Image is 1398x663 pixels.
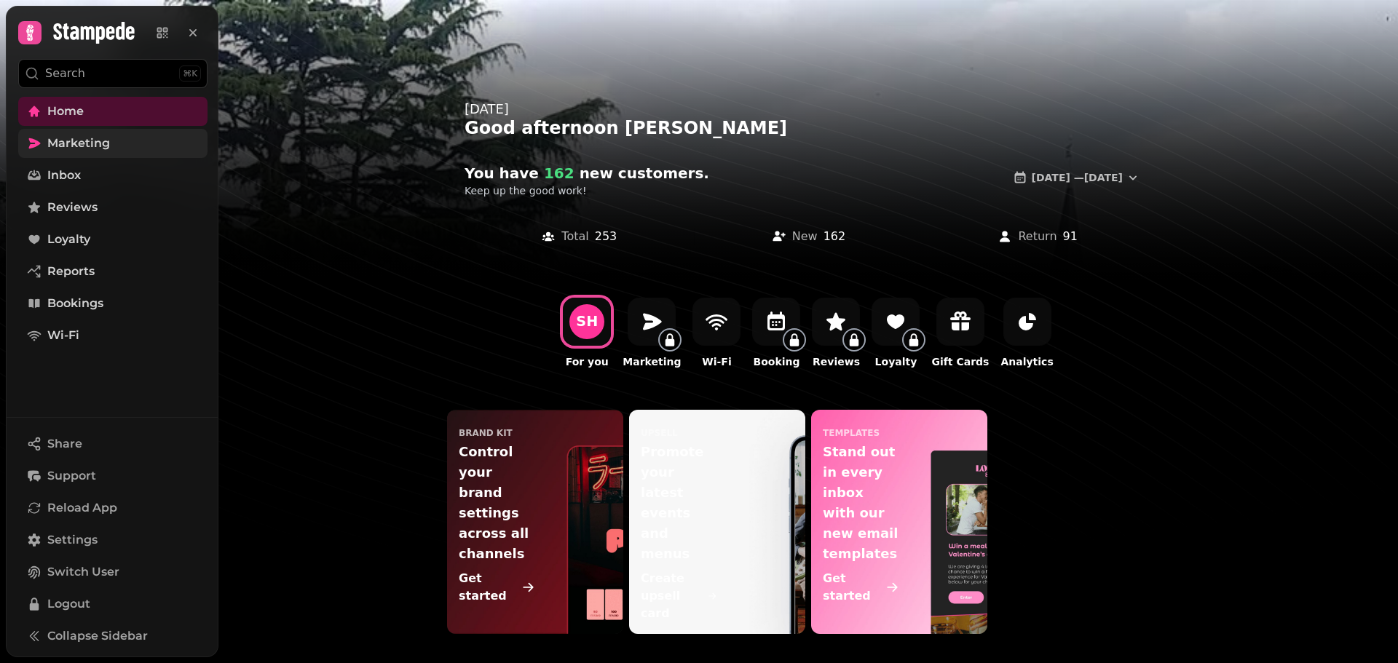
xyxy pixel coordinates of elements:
a: Wi-Fi [18,321,208,350]
div: [DATE] [465,99,1152,119]
a: Reviews [18,193,208,222]
a: Loyalty [18,225,208,254]
span: Reviews [47,199,98,216]
p: Booking [753,354,799,369]
a: Brand KitControl your brand settings across all channelsGet started [447,410,623,634]
a: Bookings [18,289,208,318]
button: Search⌘K [18,59,208,88]
p: Stand out in every inbox with our new email templates [823,442,899,564]
p: Reviews [813,354,860,369]
button: Share [18,429,208,458]
span: Support [47,467,96,485]
span: Loyalty [47,231,90,248]
div: ⌘K [179,65,201,82]
a: Home [18,97,208,126]
button: Switch User [18,557,208,587]
p: Keep up the good work! [465,183,837,198]
p: Marketing [623,354,681,369]
p: Control your brand settings across all channels [459,442,535,564]
span: [DATE] — [DATE] [1032,172,1123,183]
p: Wi-Fi [702,354,731,369]
button: Reload App [18,493,208,523]
p: Get started [459,570,518,605]
span: Inbox [47,167,81,184]
button: Logout [18,589,208,619]
p: Gift Cards [931,354,989,369]
h2: You have new customer s . [465,163,744,183]
a: Inbox [18,161,208,190]
span: Home [47,103,84,120]
button: [DATE] —[DATE] [1001,163,1152,192]
span: Collapse Sidebar [47,627,148,645]
a: Reports [18,257,208,286]
span: Reports [47,263,95,280]
div: Good afternoon [PERSON_NAME] [465,116,1152,140]
span: 162 [539,164,574,182]
a: upsellPromote your latest events and menusCreate upsell card [629,410,805,634]
div: S H [576,314,598,328]
p: For you [566,354,609,369]
span: Marketing [47,135,110,152]
p: Get started [823,570,882,605]
p: upsell [641,427,678,439]
p: Create upsell card [641,570,705,622]
p: Analytics [1000,354,1053,369]
button: Collapse Sidebar [18,622,208,651]
p: Search [45,65,85,82]
button: Support [18,461,208,491]
span: Settings [47,531,98,549]
p: Loyalty [875,354,917,369]
p: Promote your latest events and menus [641,442,717,564]
span: Bookings [47,295,103,312]
span: Logout [47,595,90,613]
span: Switch User [47,563,119,581]
a: templatesStand out in every inbox with our new email templatesGet started [811,410,987,634]
a: Marketing [18,129,208,158]
p: templates [823,427,880,439]
p: Brand Kit [459,427,513,439]
a: Settings [18,525,208,555]
span: Share [47,435,82,453]
span: Reload App [47,499,117,517]
span: Wi-Fi [47,327,79,344]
